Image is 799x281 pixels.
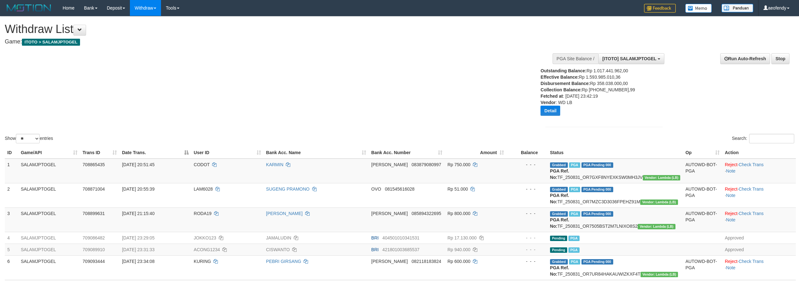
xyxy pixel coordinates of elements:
[683,255,722,280] td: AUTOWD-BOT-PGA
[371,186,381,192] span: OVO
[83,235,105,240] span: 709086482
[581,162,613,168] span: PGA Pending
[371,259,408,264] span: [PERSON_NAME]
[83,162,105,167] span: 708865435
[722,244,796,255] td: Approved
[550,162,568,168] span: Grabbed
[540,87,582,92] b: Collection Balance:
[641,272,678,277] span: Vendor URL: https://dashboard.q2checkout.com/secure
[540,106,560,116] button: Detail
[447,259,470,264] span: Rp 600.000
[547,255,683,280] td: TF_250831_OR7UR84HAKAUWIZKXF4T
[640,199,678,205] span: Vendor URL: https://dashboard.q2checkout.com/secure
[509,258,545,265] div: - - -
[644,4,676,13] img: Feedback.jpg
[726,168,735,173] a: Note
[194,211,211,216] span: RODA19
[371,162,408,167] span: [PERSON_NAME]
[382,235,420,240] span: Copy 404501010341531 to clipboard
[725,186,737,192] a: Reject
[447,186,468,192] span: Rp 51.000
[683,147,722,159] th: Op: activate to sort column ascending
[569,211,580,217] span: Marked by aeoameng
[382,247,420,252] span: Copy 421801003685537 to clipboard
[550,211,568,217] span: Grabbed
[540,75,579,80] b: Effective Balance:
[725,211,737,216] a: Reject
[726,217,735,222] a: Note
[119,147,191,159] th: Date Trans.: activate to sort column descending
[550,217,569,229] b: PGA Ref. No:
[266,186,310,192] a: SUGENG PRAMONO
[122,247,154,252] span: [DATE] 23:31:33
[191,147,264,159] th: User ID: activate to sort column ascending
[598,53,664,64] button: [ITOTO] SALAMJPTOGEL
[683,159,722,183] td: AUTOWD-BOT-PGA
[509,161,545,168] div: - - -
[18,255,80,280] td: SALAMJPTOGEL
[569,187,580,192] span: Marked by aeoameng
[722,4,753,12] img: panduan.png
[725,162,737,167] a: Reject
[447,247,470,252] span: Rp 940.000
[771,53,789,64] a: Stop
[122,162,154,167] span: [DATE] 20:51:45
[5,23,526,36] h1: Withdraw List
[638,224,675,229] span: Vendor URL: https://dashboard.q2checkout.com/secure
[547,159,683,183] td: TF_250831_OR7GXF8NYEXKSW0MH3JV
[547,147,683,159] th: Status
[445,147,507,159] th: Amount: activate to sort column ascending
[18,232,80,244] td: SALAMJPTOGEL
[18,244,80,255] td: SALAMJPTOGEL
[369,147,445,159] th: Bank Acc. Number: activate to sort column ascending
[547,207,683,232] td: TF_250831_OR7505BST2M7LNIXO8S2
[5,39,526,45] h4: Game:
[83,247,105,252] span: 709089910
[371,247,379,252] span: BRI
[371,211,408,216] span: [PERSON_NAME]
[581,259,613,265] span: PGA Pending
[122,211,154,216] span: [DATE] 21:15:40
[722,255,796,280] td: · ·
[726,265,735,270] a: Note
[194,162,210,167] span: CODOT
[447,211,470,216] span: Rp 800.000
[5,159,18,183] td: 1
[16,134,40,143] select: Showentries
[726,193,735,198] a: Note
[507,147,547,159] th: Balance
[5,183,18,207] td: 2
[83,259,105,264] span: 709093444
[122,259,154,264] span: [DATE] 23:34:08
[602,56,656,61] span: [ITOTO] SALAMJPTOGEL
[540,100,555,105] b: Vendor
[5,232,18,244] td: 4
[447,235,477,240] span: Rp 17.130.000
[550,247,567,253] span: Pending
[194,235,216,240] span: JOKKO123
[385,186,414,192] span: Copy 081545616028 to clipboard
[5,207,18,232] td: 3
[80,147,119,159] th: Trans ID: activate to sort column ascending
[550,187,568,192] span: Grabbed
[732,134,794,143] label: Search:
[739,259,764,264] a: Check Trans
[581,211,613,217] span: PGA Pending
[264,147,369,159] th: Bank Acc. Name: activate to sort column ascending
[412,259,441,264] span: Copy 082118183824 to clipboard
[266,162,283,167] a: KARMIN
[122,186,154,192] span: [DATE] 20:55:39
[5,134,53,143] label: Show entries
[547,183,683,207] td: TF_250831_OR7MZC3D3036FPEHZ91M
[550,193,569,204] b: PGA Ref. No:
[266,247,290,252] a: CISWANTO
[509,246,545,253] div: - - -
[266,211,303,216] a: [PERSON_NAME]
[412,211,441,216] span: Copy 085894322695 to clipboard
[371,235,379,240] span: BRI
[739,162,764,167] a: Check Trans
[266,235,291,240] a: JAMALUDIN
[568,247,580,253] span: Marked by aeoberto
[540,81,590,86] b: Disbursement Balance:
[18,183,80,207] td: SALAMJPTOGEL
